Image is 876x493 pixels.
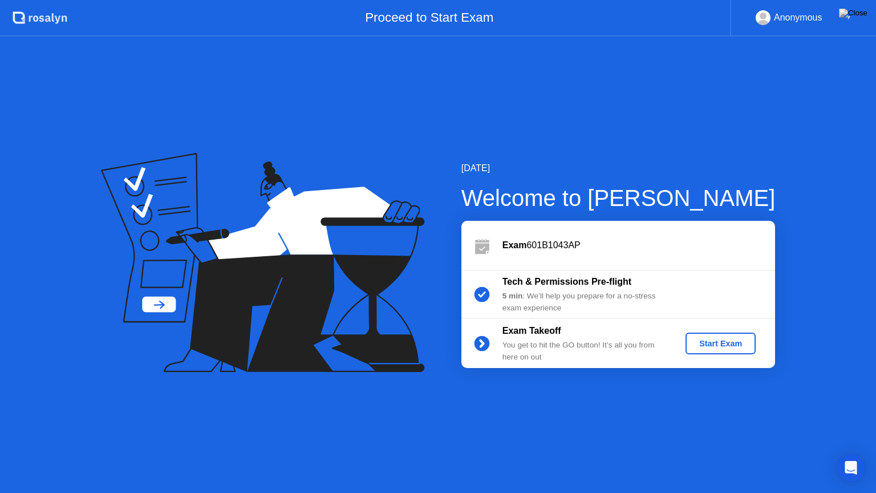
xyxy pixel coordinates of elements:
b: Tech & Permissions Pre-flight [502,277,631,286]
b: Exam [502,240,527,250]
b: Exam Takeoff [502,326,561,336]
button: Start Exam [686,333,756,354]
div: You get to hit the GO button! It’s all you from here on out [502,340,667,363]
div: Open Intercom Messenger [837,454,865,482]
div: [DATE] [461,161,776,175]
div: Welcome to [PERSON_NAME] [461,181,776,215]
div: Start Exam [690,339,751,348]
div: Anonymous [774,10,822,25]
img: Close [839,9,867,18]
b: 5 min [502,292,523,300]
div: : We’ll help you prepare for a no-stress exam experience [502,290,667,314]
div: 601B1043AP [502,239,775,252]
